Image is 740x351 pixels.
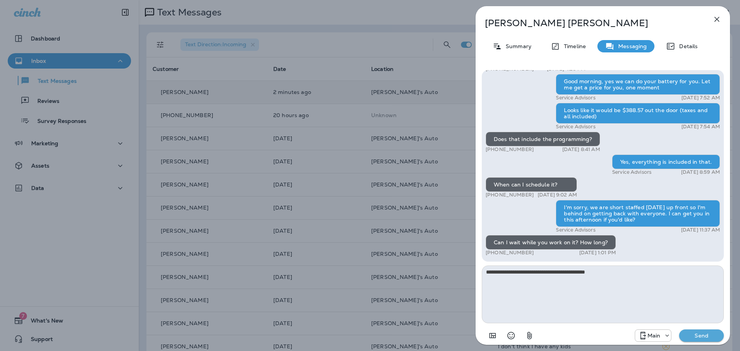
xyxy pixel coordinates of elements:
[635,331,671,340] div: +1 (941) 231-4423
[503,328,519,343] button: Select an emoji
[647,333,661,339] p: Main
[681,124,720,130] p: [DATE] 7:54 AM
[681,95,720,101] p: [DATE] 7:52 AM
[556,95,595,101] p: Service Advisors
[556,74,720,95] div: Good morning, yes we can do your battery for you. Let me get a price for you, one moment
[485,328,500,343] button: Add in a premade template
[612,155,720,169] div: Yes, everything is included in that.
[556,124,595,130] p: Service Advisors
[681,169,720,175] p: [DATE] 8:59 AM
[579,250,616,256] p: [DATE] 1:01 PM
[486,177,577,192] div: When can I schedule it?
[556,200,720,227] div: I'm sorry, we are short staffed [DATE] up front so I'm behind on getting back with everyone. I ca...
[612,169,651,175] p: Service Advisors
[486,146,534,153] p: [PHONE_NUMBER]
[562,146,600,153] p: [DATE] 8:41 AM
[685,332,718,339] p: Send
[486,192,534,198] p: [PHONE_NUMBER]
[486,132,600,146] div: Does that include the programming?
[486,250,534,256] p: [PHONE_NUMBER]
[614,43,647,49] p: Messaging
[485,18,695,29] p: [PERSON_NAME] [PERSON_NAME]
[538,192,577,198] p: [DATE] 9:02 AM
[679,329,724,342] button: Send
[556,103,720,124] div: Looks like it would be $388.57 out the door (taxes and all included)
[502,43,531,49] p: Summary
[675,43,698,49] p: Details
[560,43,586,49] p: Timeline
[681,227,720,233] p: [DATE] 11:37 AM
[556,227,595,233] p: Service Advisors
[486,235,616,250] div: Can I wait while you work on it? How long?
